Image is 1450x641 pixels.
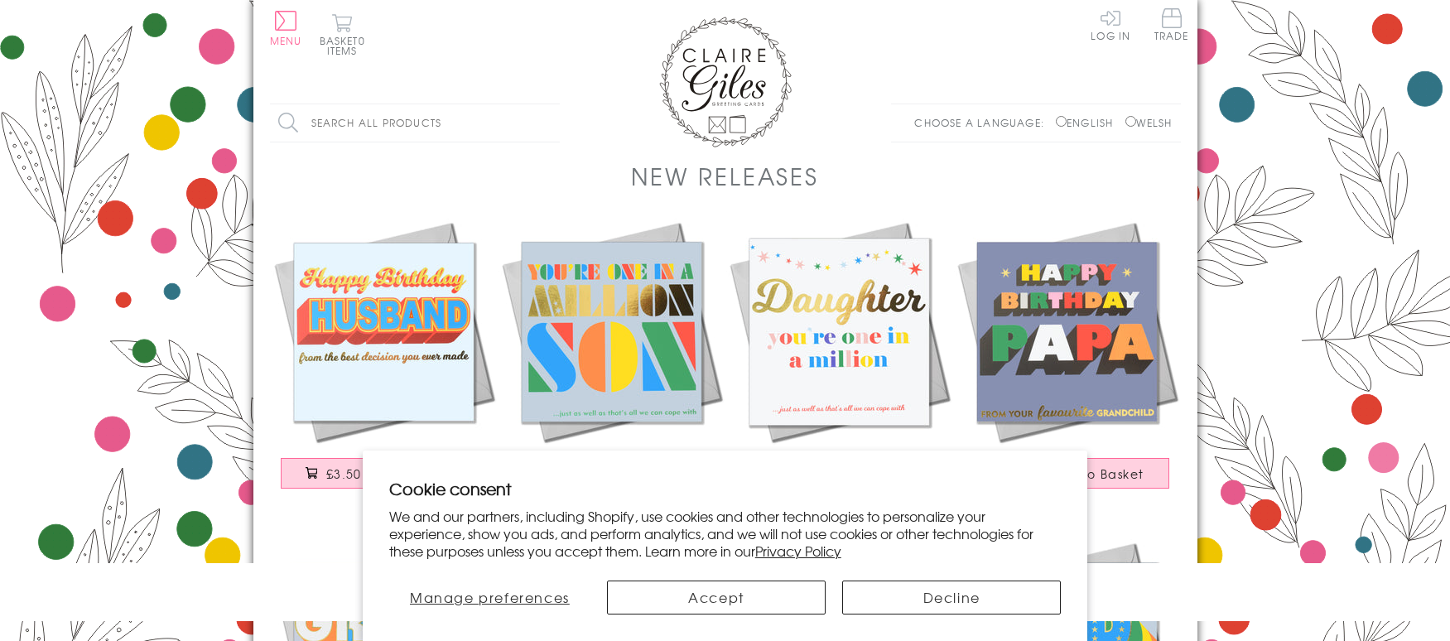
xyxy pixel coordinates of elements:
button: £3.50 Add to Basket [281,458,486,489]
a: Privacy Policy [755,541,841,561]
span: Manage preferences [410,587,570,607]
label: Welsh [1125,115,1173,130]
img: Birthday Card, Papa, Favourite Grandchild, Block letters, gold foil [953,218,1181,446]
a: Birthday Card, Son, 1 In A Million, Colourful Block letters, gold foil £3.50 Add to Basket [498,218,725,505]
input: Search all products [270,104,560,142]
label: English [1056,115,1121,130]
button: Accept [607,581,826,614]
a: Birthday Card, Daughter, 1 In A Million, Colourful letters, gold foil £3.50 Add to Basket [725,218,953,505]
img: Claire Giles Greetings Cards [659,17,792,147]
button: Manage preferences [389,581,590,614]
p: We and our partners, including Shopify, use cookies and other technologies to personalize your ex... [389,508,1062,559]
span: £3.50 Add to Basket [326,465,461,482]
img: Birthday Card, Daughter, 1 In A Million, Colourful letters, gold foil [725,218,953,446]
span: Trade [1154,8,1189,41]
a: Trade [1154,8,1189,44]
button: Menu [270,11,302,46]
button: Basket0 items [320,13,365,55]
h2: Cookie consent [389,477,1062,500]
input: Search [543,104,560,142]
span: Menu [270,33,302,48]
input: English [1056,116,1067,127]
h1: New Releases [631,159,818,193]
span: 0 items [327,33,365,58]
img: Birthday Card, Son, 1 In A Million, Colourful Block letters, gold foil [498,218,725,446]
a: Log In [1091,8,1130,41]
a: Birthday Card, Husband, The Best Decision, Block letters and gold foil £3.50 Add to Basket [270,218,498,505]
input: Welsh [1125,116,1136,127]
button: Decline [842,581,1061,614]
p: Choose a language: [914,115,1053,130]
a: Birthday Card, Papa, Favourite Grandchild, Block letters, gold foil £3.50 Add to Basket [953,218,1181,505]
img: Birthday Card, Husband, The Best Decision, Block letters and gold foil [270,218,498,446]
